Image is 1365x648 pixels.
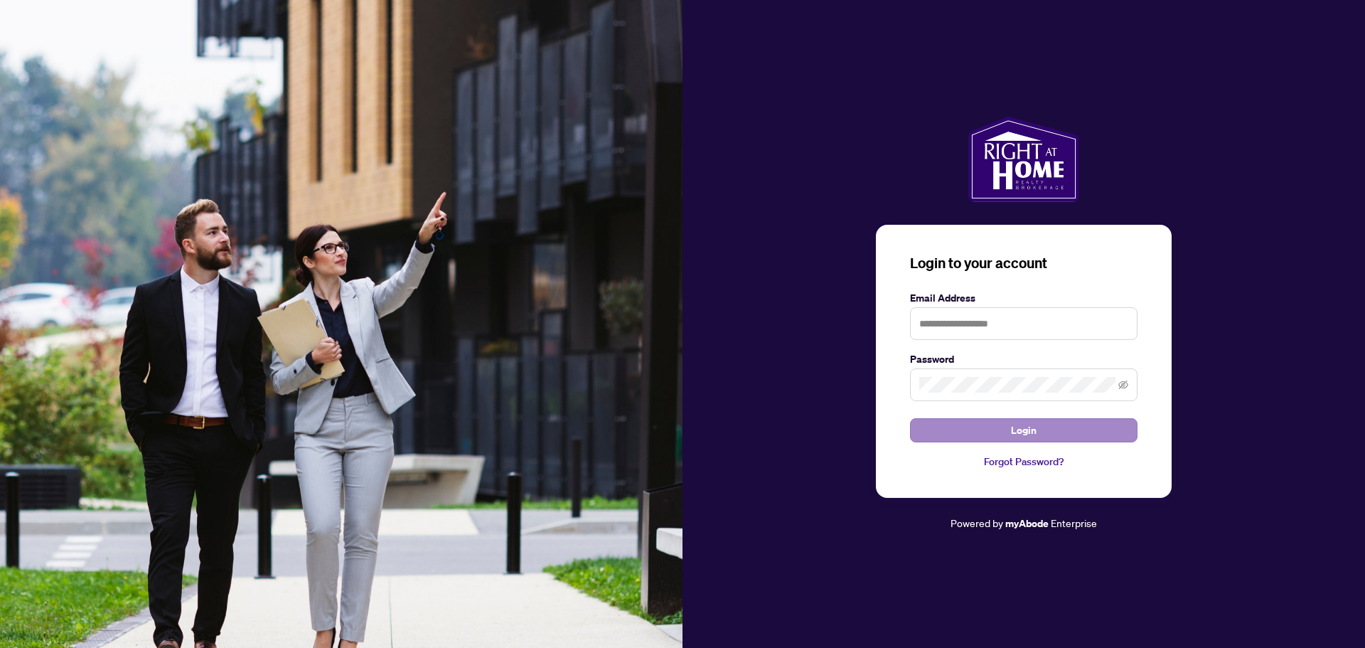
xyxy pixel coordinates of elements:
[910,418,1137,442] button: Login
[1118,380,1128,390] span: eye-invisible
[910,454,1137,469] a: Forgot Password?
[1005,516,1049,531] a: myAbode
[910,351,1137,367] label: Password
[910,290,1137,306] label: Email Address
[910,253,1137,273] h3: Login to your account
[968,117,1078,202] img: ma-logo
[1011,419,1037,442] span: Login
[1051,516,1097,529] span: Enterprise
[951,516,1003,529] span: Powered by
